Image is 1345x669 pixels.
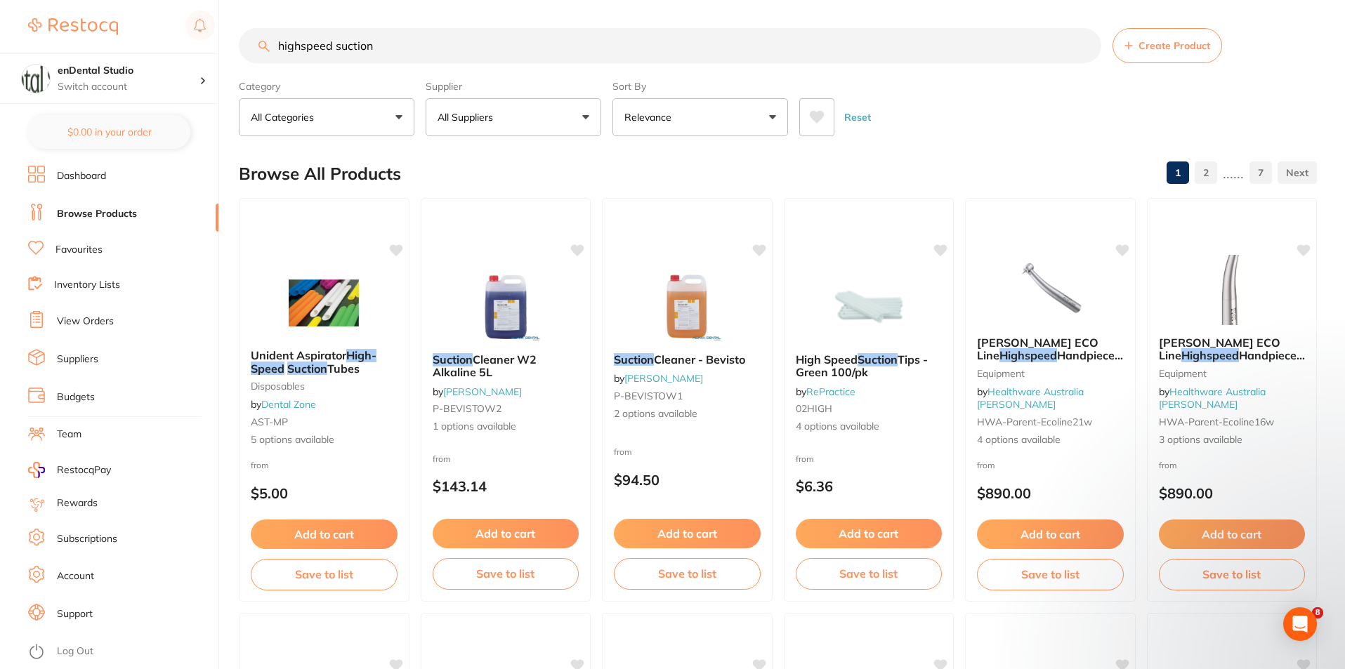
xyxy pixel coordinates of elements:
[251,349,398,375] b: Unident Aspirator High-Speed Suction Tubes
[614,353,761,366] b: Suction Cleaner - Bevisto
[612,98,788,136] button: Relevance
[433,519,579,548] button: Add to cart
[999,348,1057,362] em: Highspeed
[977,336,1124,362] b: Mk-dent ECO Line Highspeed Handpiece Power Head (24W) With F/O Light
[796,519,943,548] button: Add to cart
[58,64,199,78] h4: enDental Studio
[612,80,788,93] label: Sort By
[796,402,832,415] span: 02HIGH
[28,462,111,478] a: RestocqPay
[614,446,632,457] span: from
[278,267,369,338] img: Unident Aspirator High-Speed Suction Tubes
[28,115,190,149] button: $0.00 in your order
[57,496,98,510] a: Rewards
[433,353,579,379] b: Suction Cleaner W2 Alkaline 5L
[57,169,106,183] a: Dashboard
[251,460,269,470] span: from
[624,372,703,385] a: [PERSON_NAME]
[28,11,118,43] a: Restocq Logo
[251,380,398,392] small: Disposables
[977,519,1124,549] button: Add to cart
[614,558,761,589] button: Save to list
[641,272,733,342] img: Suction Cleaner - Bevisto
[796,385,855,398] span: by
[287,362,327,376] em: Suction
[977,336,1098,362] span: [PERSON_NAME] ECO Line
[57,352,98,366] a: Suppliers
[433,385,522,398] span: by
[796,352,928,379] span: Tips - Green 100/pk
[433,352,473,366] em: Suction
[239,28,1101,63] input: Search Products
[1139,40,1210,51] span: Create Product
[823,272,914,342] img: High Speed Suction Tips - Green 100/pk
[239,80,414,93] label: Category
[55,243,103,257] a: Favourites
[57,314,114,329] a: View Orders
[1223,165,1244,181] p: ......
[796,478,943,494] p: $6.36
[251,110,320,124] p: All Categories
[251,348,346,362] span: Unident Aspirator
[251,485,398,501] p: $5.00
[806,385,855,398] a: RePractice
[840,98,875,136] button: Reset
[443,385,522,398] a: [PERSON_NAME]
[57,532,117,546] a: Subscriptions
[614,407,761,421] span: 2 options available
[977,559,1124,590] button: Save to list
[433,558,579,589] button: Save to list
[239,164,401,184] h2: Browse All Products
[426,98,601,136] button: All Suppliers
[1113,28,1222,63] button: Create Product
[1186,255,1278,325] img: Mk-dent ECO Line Highspeed Handpiece Small Head (16W) With F/O Light
[1195,159,1217,187] a: 2
[654,352,745,366] span: Cleaner - Bevisto
[251,398,316,411] span: by
[426,80,601,93] label: Supplier
[977,460,995,470] span: from
[977,385,1084,411] span: by
[858,352,898,366] em: Suction
[796,558,943,589] button: Save to list
[977,385,1084,411] a: Healthware Australia [PERSON_NAME]
[433,352,537,379] span: Cleaner W2 Alkaline 5L
[28,641,214,663] button: Log Out
[57,569,94,583] a: Account
[1283,607,1317,641] div: Open Intercom Messenger
[57,390,95,404] a: Budgets
[1167,159,1189,187] a: 1
[251,416,288,428] span: AST-MP
[251,433,398,447] span: 5 options available
[57,463,111,477] span: RestocqPay
[624,110,677,124] p: Relevance
[22,65,50,93] img: enDental Studio
[977,368,1124,379] small: Equipment
[28,462,45,478] img: RestocqPay
[1057,326,1338,631] iframe: Intercom notifications message
[977,416,1092,428] span: HWA-parent-ecoline21w
[796,420,943,434] span: 4 options available
[57,207,137,221] a: Browse Products
[251,559,398,590] button: Save to list
[239,98,414,136] button: All Categories
[28,18,118,35] img: Restocq Logo
[438,110,499,124] p: All Suppliers
[433,478,579,494] p: $143.14
[1249,159,1272,187] a: 7
[251,348,376,375] em: High-Speed
[58,80,199,94] p: Switch account
[614,390,683,402] span: P-BEVISTOW1
[57,428,81,442] a: Team
[433,420,579,434] span: 1 options available
[614,352,654,366] em: Suction
[796,352,858,366] span: High Speed
[57,607,93,621] a: Support
[57,644,93,658] a: Log Out
[1004,255,1096,325] img: Mk-dent ECO Line Highspeed Handpiece Power Head (24W) With F/O Light
[614,519,761,548] button: Add to cart
[54,278,120,292] a: Inventory Lists
[433,402,501,415] span: P-BEVISTOW2
[460,272,551,342] img: Suction Cleaner W2 Alkaline 5L
[1312,607,1323,618] span: 8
